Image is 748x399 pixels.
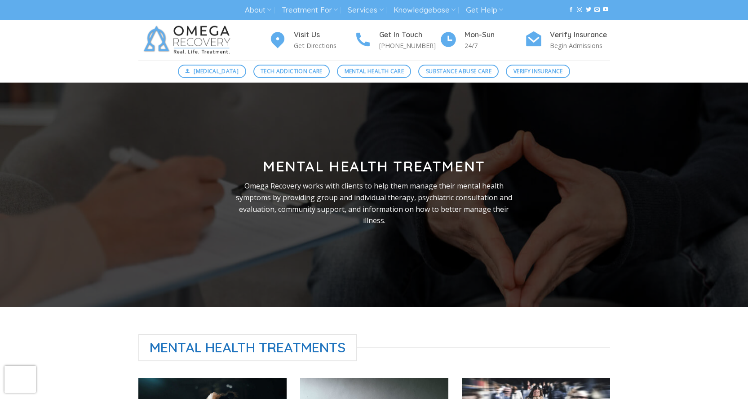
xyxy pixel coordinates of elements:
[138,334,358,361] span: Mental Health Treatments
[550,40,610,51] p: Begin Admissions
[586,7,591,13] a: Follow on Twitter
[253,65,330,78] a: Tech Addiction Care
[594,7,600,13] a: Send us an email
[294,29,354,41] h4: Visit Us
[294,40,354,51] p: Get Directions
[603,7,608,13] a: Follow on YouTube
[345,67,404,75] span: Mental Health Care
[282,2,338,18] a: Treatment For
[418,65,499,78] a: Substance Abuse Care
[138,20,239,60] img: Omega Recovery
[506,65,570,78] a: Verify Insurance
[269,29,354,51] a: Visit Us Get Directions
[525,29,610,51] a: Verify Insurance Begin Admissions
[577,7,582,13] a: Follow on Instagram
[466,2,503,18] a: Get Help
[178,65,246,78] a: [MEDICAL_DATA]
[568,7,574,13] a: Follow on Facebook
[465,40,525,51] p: 24/7
[229,180,520,226] p: Omega Recovery works with clients to help them manage their mental health symptoms by providing g...
[261,67,323,75] span: Tech Addiction Care
[465,29,525,41] h4: Mon-Sun
[354,29,439,51] a: Get In Touch [PHONE_NUMBER]
[245,2,271,18] a: About
[513,67,563,75] span: Verify Insurance
[379,29,439,41] h4: Get In Touch
[348,2,383,18] a: Services
[426,67,491,75] span: Substance Abuse Care
[194,67,239,75] span: [MEDICAL_DATA]
[550,29,610,41] h4: Verify Insurance
[263,157,485,175] strong: Mental Health Treatment
[394,2,456,18] a: Knowledgebase
[379,40,439,51] p: [PHONE_NUMBER]
[337,65,411,78] a: Mental Health Care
